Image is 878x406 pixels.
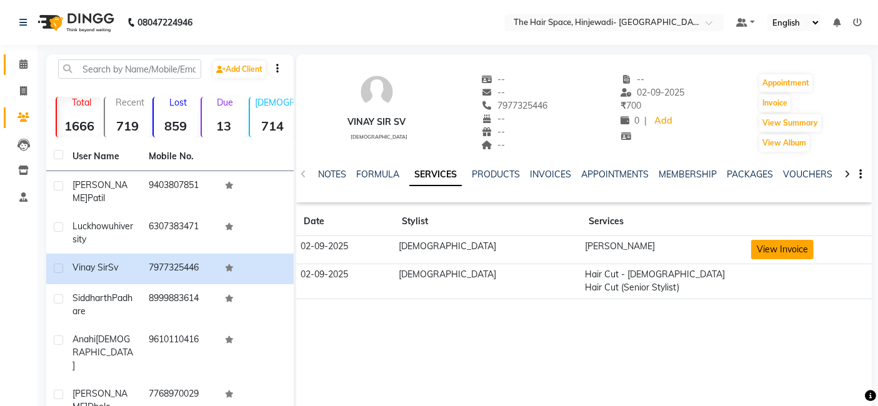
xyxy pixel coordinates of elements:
[621,74,645,85] span: --
[141,284,217,325] td: 8999883614
[481,74,505,85] span: --
[581,236,747,264] td: [PERSON_NAME]
[783,169,832,180] a: VOUCHERS
[751,240,814,259] button: View Invoice
[621,87,685,98] span: 02-09-2025
[72,292,112,304] span: Siddharth
[759,134,809,152] button: View Album
[659,169,717,180] a: MEMBERSHIP
[159,97,198,108] p: Lost
[351,134,407,140] span: [DEMOGRAPHIC_DATA]
[481,87,505,98] span: --
[65,142,141,171] th: User Name
[58,59,201,79] input: Search by Name/Mobile/Email/Code
[318,169,346,180] a: NOTES
[141,254,217,284] td: 7977325446
[472,169,520,180] a: PRODUCTS
[250,118,294,134] strong: 714
[759,74,812,92] button: Appointment
[141,212,217,254] td: 6307383471
[296,264,394,299] td: 02-09-2025
[141,325,217,380] td: 9610110416
[621,100,642,111] span: 700
[581,264,747,299] td: Hair Cut - [DEMOGRAPHIC_DATA] Hair Cut (Senior Stylist)
[481,113,505,124] span: --
[105,118,149,134] strong: 719
[204,97,246,108] p: Due
[57,118,101,134] strong: 1666
[32,5,117,40] img: logo
[296,236,394,264] td: 02-09-2025
[581,169,649,180] a: APPOINTMENTS
[296,207,394,236] th: Date
[154,118,198,134] strong: 859
[394,236,581,264] td: [DEMOGRAPHIC_DATA]
[652,112,674,130] a: Add
[621,100,627,111] span: ₹
[141,171,217,212] td: 9403807851
[72,334,133,371] span: [DEMOGRAPHIC_DATA]
[409,164,462,186] a: SERVICES
[213,61,266,78] a: Add Client
[356,169,399,180] a: FORMULA
[759,114,821,132] button: View Summary
[72,334,96,345] span: Anahi
[621,115,640,126] span: 0
[72,262,108,273] span: vinay sir
[394,264,581,299] td: [DEMOGRAPHIC_DATA]
[202,118,246,134] strong: 13
[358,73,396,111] img: avatar
[481,100,547,111] span: 7977325446
[141,142,217,171] th: Mobile No.
[255,97,294,108] p: [DEMOGRAPHIC_DATA]
[645,114,647,127] span: |
[346,116,407,129] div: vinay sir Sv
[581,207,747,236] th: Services
[72,220,109,232] span: Luckhow
[108,262,118,273] span: Sv
[110,97,149,108] p: Recent
[137,5,192,40] b: 08047224946
[481,126,505,137] span: --
[394,207,581,236] th: Stylist
[530,169,571,180] a: INVOICES
[727,169,773,180] a: PACKAGES
[62,97,101,108] p: Total
[759,94,791,112] button: Invoice
[481,139,505,151] span: --
[72,179,127,204] span: [PERSON_NAME]
[87,192,105,204] span: Patil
